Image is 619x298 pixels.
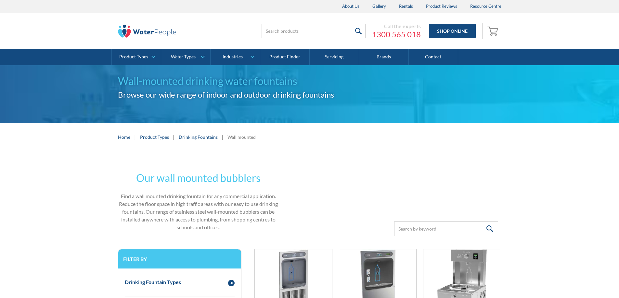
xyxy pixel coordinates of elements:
a: Product Types [112,49,161,65]
div: | [221,133,224,141]
a: Contact [409,49,458,65]
h2: Browse our wide range of indoor and outdoor drinking fountains [118,89,342,101]
div: Product Types [119,54,148,60]
a: Home [118,134,130,140]
input: Search products [262,24,366,38]
a: Shop Online [429,24,476,38]
div: Wall mounted [227,134,256,140]
a: Servicing [310,49,359,65]
div: Water Types [171,54,196,60]
a: Industries [211,49,260,65]
a: Open empty cart [486,23,501,39]
input: Search by keyword [394,221,498,236]
div: Industries [223,54,243,60]
h1: Wall-mounted drinking water fountains [118,73,342,89]
div: Drinking Fountain Types [125,278,181,286]
h3: Filter by [123,256,236,262]
a: 1300 565 018 [372,30,421,39]
div: | [134,133,137,141]
a: Product Finder [260,49,310,65]
a: Drinking Fountains [179,134,218,140]
div: Call the experts [372,23,421,30]
img: shopping cart [487,26,500,36]
a: Water Types [161,49,210,65]
div: | [172,133,175,141]
p: Find a wall mounted drinking fountain for any commercial application. Reduce the floor space in h... [118,192,279,231]
a: Brands [359,49,408,65]
img: The Water People [118,25,176,38]
h2: Our wall mounted bubblers [118,170,279,186]
a: Product Types [140,134,169,140]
